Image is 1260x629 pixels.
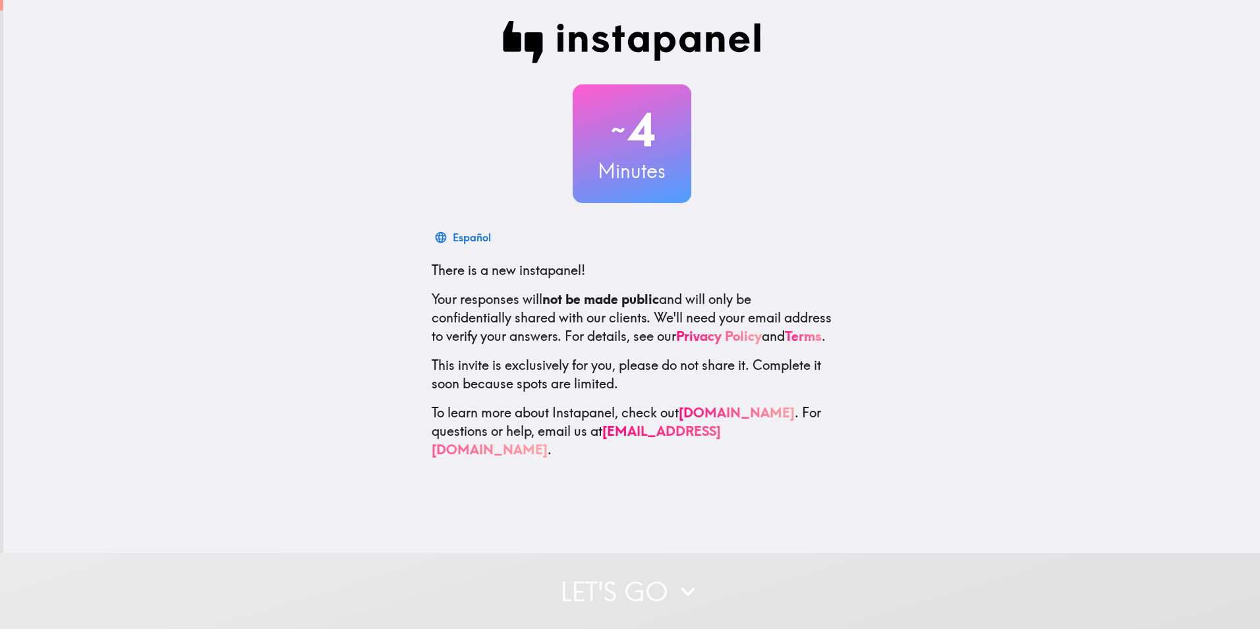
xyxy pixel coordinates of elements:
a: Privacy Policy [676,328,762,344]
a: [EMAIL_ADDRESS][DOMAIN_NAME] [432,423,721,458]
div: Español [453,228,491,247]
span: There is a new instapanel! [432,262,585,278]
span: ~ [609,110,627,150]
b: not be made public [542,291,659,307]
a: Terms [785,328,822,344]
h3: Minutes [573,157,691,185]
p: To learn more about Instapanel, check out . For questions or help, email us at . [432,404,832,459]
p: This invite is exclusively for you, please do not share it. Complete it soon because spots are li... [432,356,832,393]
h2: 4 [573,103,691,157]
p: Your responses will and will only be confidentially shared with our clients. We'll need your emai... [432,290,832,345]
button: Español [432,224,496,251]
img: Instapanel [503,21,761,63]
a: [DOMAIN_NAME] [679,404,795,421]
